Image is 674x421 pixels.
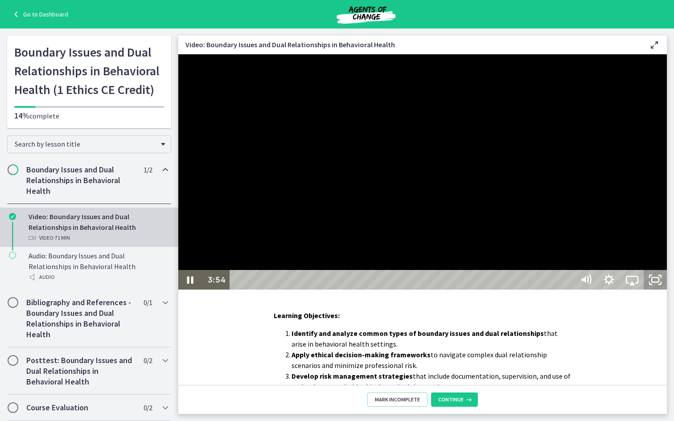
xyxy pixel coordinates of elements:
span: 14% [14,110,29,121]
iframe: Video Lesson [178,54,667,290]
span: Search by lesson title [15,139,156,148]
h1: Boundary Issues and Dual Relationships in Behavioral Health (1 Ethics CE Credit) [14,43,164,99]
button: Unfullscreen [465,216,489,235]
li: to navigate complex dual relationship scenarios and minimize professional risk. [292,349,571,371]
h2: Boundary Issues and Dual Relationships in Behavioral Health [26,164,135,196]
div: Audio: Boundary Issues and Dual Relationships in Behavioral Health [29,250,168,282]
strong: Develop risk management strategies [292,372,413,380]
span: 0 / 1 [144,297,152,308]
li: that include documentation, supervision, and use of technology to uphold ethical standards in pra... [292,371,571,392]
span: Learning Objectives: [274,311,340,320]
div: Video [29,233,168,243]
h3: Video: Boundary Issues and Dual Relationships in Behavioral Health [185,39,635,50]
div: Audio [29,272,168,282]
span: 0 / 2 [144,355,152,366]
button: Airplay [442,216,465,235]
span: 1 / 2 [144,164,152,175]
span: 0 / 2 [144,402,152,413]
span: Mark Incomplete [375,396,420,403]
img: Agents of Change Social Work Test Prep [312,4,419,25]
strong: Identify and analyze common types of boundary issues and dual relationships [292,329,544,338]
button: Mark Incomplete [367,392,427,407]
button: Show settings menu [419,216,442,235]
button: Mute [396,216,419,235]
h2: Posttest: Boundary Issues and Dual Relationships in Behavioral Health [26,355,135,387]
h2: Bibliography and References - Boundary Issues and Dual Relationships in Behavioral Health [26,297,135,340]
button: Continue [431,392,478,407]
a: Go to Dashboard [11,9,68,20]
div: Search by lesson title [7,135,171,153]
h2: Course Evaluation [26,402,135,413]
strong: Apply ethical decision-making frameworks [292,350,431,359]
i: Completed [9,213,16,220]
p: complete [14,110,164,121]
span: · 71 min [53,233,70,243]
li: that arise in behavioral health settings. [292,328,571,349]
div: Video: Boundary Issues and Dual Relationships in Behavioral Health [29,211,168,243]
span: Continue [438,396,464,403]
